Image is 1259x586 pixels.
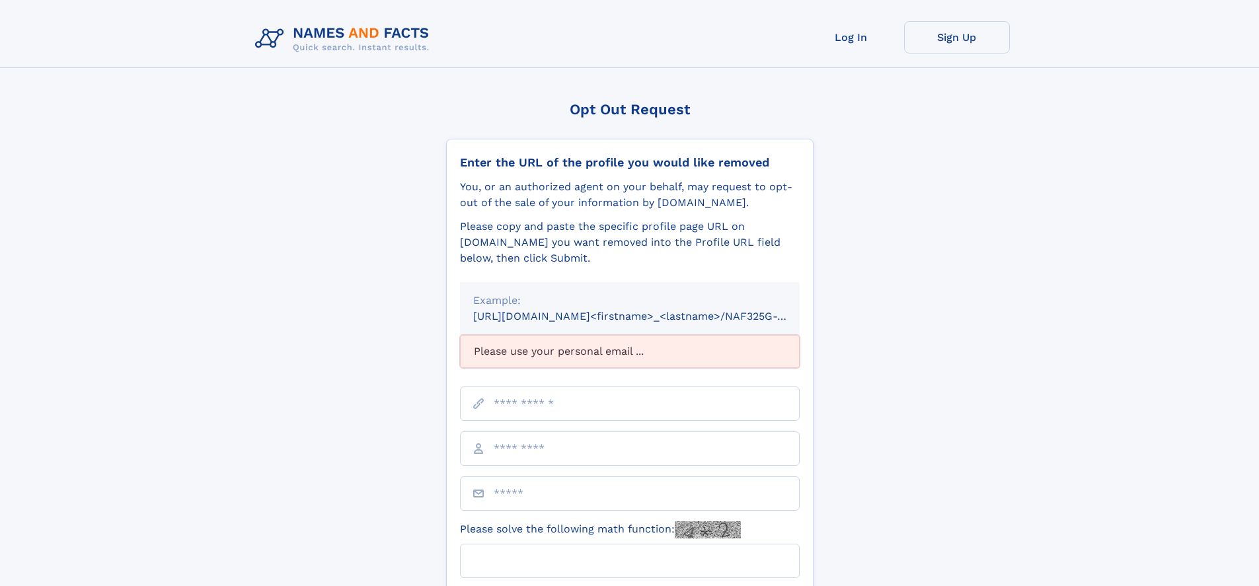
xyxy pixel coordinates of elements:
a: Sign Up [904,21,1010,54]
div: Enter the URL of the profile you would like removed [460,155,800,170]
div: Please use your personal email ... [460,335,800,368]
a: Log In [798,21,904,54]
label: Please solve the following math function: [460,521,741,538]
small: [URL][DOMAIN_NAME]<firstname>_<lastname>/NAF325G-xxxxxxxx [473,310,825,322]
div: You, or an authorized agent on your behalf, may request to opt-out of the sale of your informatio... [460,179,800,211]
div: Please copy and paste the specific profile page URL on [DOMAIN_NAME] you want removed into the Pr... [460,219,800,266]
div: Opt Out Request [446,101,814,118]
div: Example: [473,293,786,309]
img: Logo Names and Facts [250,21,440,57]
